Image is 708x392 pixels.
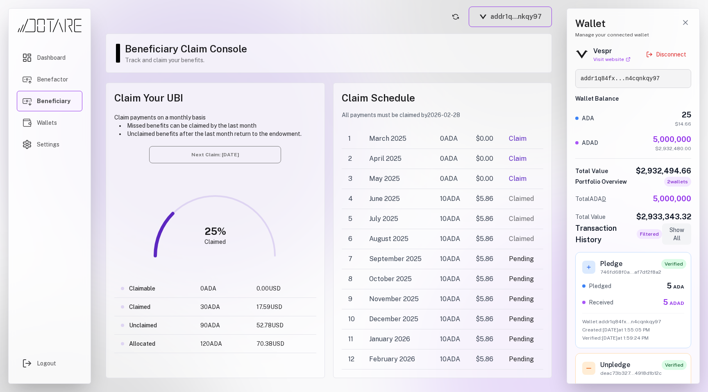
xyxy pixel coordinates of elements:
td: $ 0.00 [469,149,502,169]
td: 2 [342,149,363,169]
td: $ 5.86 [469,329,502,349]
span: 5,000,000 [653,193,691,205]
p: Verified: [DATE] at 1:59:24 PM [582,335,684,341]
h4: Wallet Balance [575,95,691,103]
td: October 2025 [363,269,433,289]
span: Wallets [37,119,57,127]
td: $ 0.00 [469,169,502,189]
td: 10 ADA [433,189,469,209]
img: Beneficiary [22,96,32,106]
td: 30 ADA [194,298,250,316]
button: Refresh account status [449,10,462,23]
button: Close wallet drawer [680,17,691,28]
span: Claimed [509,235,534,243]
td: $ 5.86 [469,229,502,249]
td: 120 ADA [194,335,250,353]
td: $ 5.86 [469,269,502,289]
span: $2,933,343.32 [636,211,691,223]
h1: Wallet [575,17,691,30]
td: August 2025 [363,229,433,249]
img: Benefactor [22,74,32,84]
button: Claim [509,174,526,184]
td: 0 ADA [433,129,469,149]
td: 10 ADA [433,289,469,309]
td: 7 [342,249,363,269]
div: $2,932,480.00 [653,145,691,152]
td: 6 [342,229,363,249]
button: Claim [509,154,526,164]
div: 5 [667,280,684,292]
td: $ 5.86 [469,249,502,269]
span: Pending [509,255,534,263]
td: $ 5.86 [469,289,502,309]
button: addr1q84fx...n4cqnkqy97 [575,69,691,88]
td: $ 0.00 [469,129,502,149]
div: 5,000,000 [653,134,691,145]
span: ADAD [669,300,684,306]
td: 10 ADA [433,229,469,249]
span: Benefactor [37,75,68,83]
td: 3 [342,169,363,189]
td: 9 [342,289,363,309]
span: ADA [673,284,684,290]
td: 0 ADA [433,149,469,169]
span: Verified [662,360,687,370]
span: Claimable [129,284,155,293]
td: $ 5.86 [469,349,502,369]
span: ADA [590,196,606,202]
span: Allocated [129,340,155,348]
span: Total Value [575,213,606,221]
button: Show All [662,223,691,245]
span: Pending [509,315,534,323]
span: Unclaimed [129,321,157,329]
h2: Transaction History [575,223,632,246]
td: July 2025 [363,209,433,229]
td: 0 ADA [433,169,469,189]
div: 5 [663,297,684,308]
td: 70.38 USD [250,335,316,353]
span: Pending [509,275,534,283]
h1: Beneficiary Claim Console [125,42,543,55]
span: Beneficiary [37,97,70,105]
span: 2 wallet s [664,177,691,187]
button: Claim [509,134,526,144]
img: Vespr logo [575,50,588,58]
span: Unpledged [589,383,618,391]
p: deac73b327...4918d1b12c [600,370,662,376]
div: Vespr [593,46,631,56]
td: 10 ADA [433,269,469,289]
td: December 2025 [363,309,433,329]
h3: Pledge [600,259,661,269]
div: 25 [675,109,691,121]
div: 25 % [204,225,226,238]
td: 5 [342,209,363,229]
img: Dotare Logo [17,18,82,33]
td: 90 ADA [194,316,250,335]
h1: Claim Your UBI [114,91,316,104]
button: Disconnect [641,47,691,62]
td: 10 ADA [433,309,469,329]
td: June 2025 [363,189,433,209]
h3: Portfolio Overview [575,178,627,186]
td: $ 5.86 [469,309,502,329]
p: Manage your connected wallet [575,32,691,38]
p: All payments must be claimed by 2026 -02-28 [342,111,544,119]
span: Dashboard [37,54,66,62]
span: Total Value [575,167,608,175]
td: May 2025 [363,169,433,189]
td: $ 5.86 [469,209,502,229]
td: 0.00 USD [250,279,316,298]
td: $ 5.86 [469,189,502,209]
span: Verified [661,259,686,269]
button: addr1q...nkqy97 [469,7,552,27]
td: 0 ADA [194,279,250,298]
span: $2,932,494.66 [636,165,691,177]
td: 12 [342,349,363,369]
h2: Claim Schedule [342,91,544,104]
td: 10 ADA [433,349,469,369]
td: 1 [342,129,363,149]
span: Claimed [129,303,150,311]
li: Unclaimed benefits after the last month return to the endowment. [119,130,316,138]
span: Settings [37,140,59,149]
span: Logout [37,359,56,367]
